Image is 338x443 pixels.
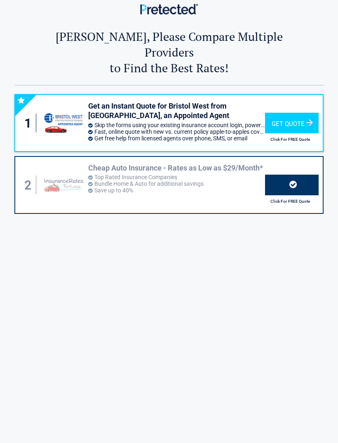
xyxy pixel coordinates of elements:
[43,111,84,135] img: savvy's logo
[88,135,265,142] li: Get free help from licensed agents over phone, SMS, or email
[265,137,316,142] h2: Click For FREE Quote
[88,163,265,173] h3: Cheap Auto Insurance - Rates as Low as $29/Month*
[43,175,84,194] img: insuranceratesforless's logo
[88,174,265,180] li: Top Rated Insurance Companies
[88,187,265,194] li: Save up to 40%
[23,176,36,194] div: 2
[265,113,319,133] div: Get Quote
[88,101,265,121] h3: Get an Instant Quote for Bristol West from [GEOGRAPHIC_DATA], an Appointed Agent
[88,128,265,135] li: Fast, online quote with new vs. current policy apple-to-apples coverage comparison
[88,122,265,128] li: Skip the forms using your existing insurance account login, powered by Trellis
[88,180,265,187] li: Bundle Home & Auto for additional savings
[40,28,298,76] h2: [PERSON_NAME], Please Compare Multiple Providers to Find the Best Rates!
[140,4,198,14] img: Main Logo
[265,199,316,204] h2: Click For FREE Quote
[23,114,36,133] div: 1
